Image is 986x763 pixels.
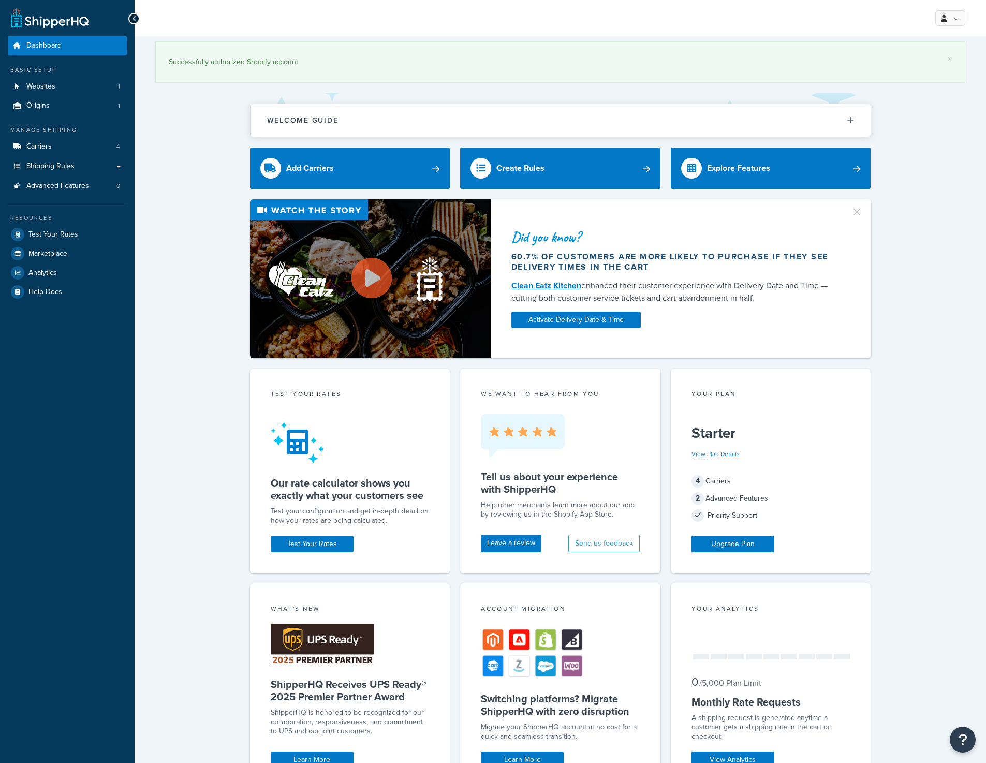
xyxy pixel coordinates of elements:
[286,161,334,175] div: Add Carriers
[26,41,62,50] span: Dashboard
[8,137,127,156] a: Carriers4
[691,696,850,708] h5: Monthly Rate Requests
[511,230,838,244] div: Did you know?
[8,96,127,115] li: Origins
[671,148,871,189] a: Explore Features
[691,508,850,523] div: Priority Support
[699,677,761,689] small: / 5,000 Plan Limit
[8,157,127,176] a: Shipping Rules
[271,477,430,502] h5: Our rate calculator shows you exactly what your customers see
[8,66,127,75] div: Basic Setup
[8,177,127,196] li: Advanced Features
[691,475,704,488] span: 4
[118,82,120,91] span: 1
[8,36,127,55] a: Dashboard
[26,142,52,151] span: Carriers
[271,604,430,616] div: What's New
[8,283,127,301] a: Help Docs
[28,288,62,297] span: Help Docs
[271,536,354,552] a: Test Your Rates
[28,230,78,239] span: Test Your Rates
[28,269,57,277] span: Analytics
[691,604,850,616] div: Your Analytics
[511,280,581,291] a: Clean Eatz Kitchen
[481,604,640,616] div: Account Migration
[8,126,127,135] div: Manage Shipping
[511,280,838,304] div: enhanced their customer experience with Delivery Date and Time — cutting both customer service ti...
[8,225,127,244] a: Test Your Rates
[271,678,430,703] h5: ShipperHQ Receives UPS Ready® 2025 Premier Partner Award
[691,425,850,442] h5: Starter
[26,182,89,190] span: Advanced Features
[271,507,430,525] div: Test your configuration and get in-depth detail on how your rates are being calculated.
[8,244,127,263] a: Marketplace
[511,252,838,272] div: 60.7% of customers are more likely to purchase if they see delivery times in the cart
[568,535,640,552] button: Send us feedback
[250,199,491,358] img: Video thumbnail
[481,535,541,552] a: Leave a review
[460,148,660,189] a: Create Rules
[948,55,952,63] a: ×
[116,182,120,190] span: 0
[691,673,698,691] span: 0
[8,96,127,115] a: Origins1
[8,77,127,96] li: Websites
[251,104,871,137] button: Welcome Guide
[28,250,67,258] span: Marketplace
[481,693,640,717] h5: Switching platforms? Migrate ShipperHQ with zero disruption
[691,713,850,741] div: A shipping request is generated anytime a customer gets a shipping rate in the cart or checkout.
[250,148,450,189] a: Add Carriers
[691,389,850,401] div: Your Plan
[481,501,640,519] p: Help other merchants learn more about our app by reviewing us in the Shopify App Store.
[8,177,127,196] a: Advanced Features0
[691,449,740,459] a: View Plan Details
[267,116,339,124] h2: Welcome Guide
[496,161,544,175] div: Create Rules
[271,708,430,736] p: ShipperHQ is honored to be recognized for our collaboration, responsiveness, and commitment to UP...
[8,263,127,282] a: Analytics
[8,137,127,156] li: Carriers
[691,491,850,506] div: Advanced Features
[511,312,641,328] a: Activate Delivery Date & Time
[26,101,50,110] span: Origins
[169,55,952,69] div: Successfully authorized Shopify account
[26,162,75,171] span: Shipping Rules
[26,82,55,91] span: Websites
[481,723,640,741] div: Migrate your ShipperHQ account at no cost for a quick and seamless transition.
[481,471,640,495] h5: Tell us about your experience with ShipperHQ
[118,101,120,110] span: 1
[691,536,774,552] a: Upgrade Plan
[950,727,976,753] button: Open Resource Center
[691,474,850,489] div: Carriers
[8,77,127,96] a: Websites1
[691,492,704,505] span: 2
[271,389,430,401] div: Test your rates
[116,142,120,151] span: 4
[8,214,127,223] div: Resources
[481,389,640,399] p: we want to hear from you
[707,161,770,175] div: Explore Features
